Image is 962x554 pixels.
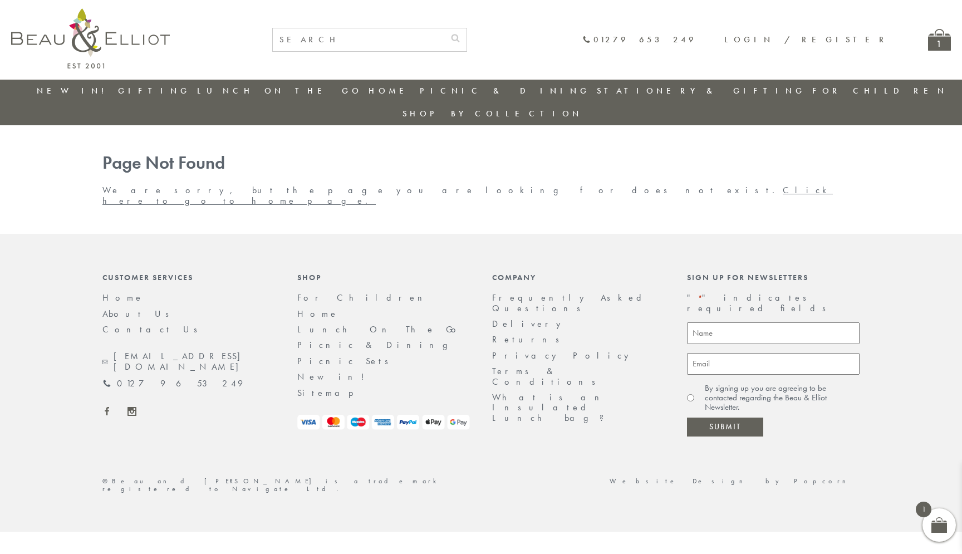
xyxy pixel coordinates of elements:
a: Contact Us [102,323,205,335]
a: Home [369,85,413,96]
p: " " indicates required fields [687,293,860,313]
div: Shop [297,273,470,282]
a: What is an Insulated Lunch bag? [492,391,613,424]
div: Customer Services [102,273,275,282]
a: Stationery & Gifting [597,85,806,96]
a: For Children [297,292,431,303]
input: Email [687,353,860,375]
span: 1 [916,502,931,517]
label: By signing up you are agreeing to be contacted regarding the Beau & Elliot Newsletter. [705,384,860,413]
a: Returns [492,334,567,345]
a: Delivery [492,318,567,330]
a: Sitemap [297,387,369,399]
img: logo [11,8,170,68]
a: Click here to go to home page. [102,184,833,206]
a: Shop by collection [403,108,582,119]
a: Home [102,292,144,303]
a: New in! [297,371,372,383]
a: For Children [812,85,948,96]
div: Company [492,273,665,282]
img: payment-logos.png [297,415,470,430]
a: Privacy Policy [492,350,635,361]
a: About Us [102,308,176,320]
div: We are sorry, but the page you are looking for does not exist. [91,153,871,206]
input: Name [687,322,860,344]
a: 01279 653 249 [582,35,696,45]
div: Sign up for newsletters [687,273,860,282]
a: Frequently Asked Questions [492,292,649,313]
a: Lunch On The Go [197,85,362,96]
a: Picnic & Dining [420,85,590,96]
a: 1 [928,29,951,51]
a: 01279 653 249 [102,379,243,389]
input: Submit [687,418,763,437]
a: [EMAIL_ADDRESS][DOMAIN_NAME] [102,351,275,372]
div: ©Beau and [PERSON_NAME] is a trademark registered to Navigate Ltd. [91,478,481,493]
a: Picnic & Dining [297,339,459,351]
input: SEARCH [273,28,444,51]
a: Home [297,308,338,320]
a: Terms & Conditions [492,365,603,387]
a: Gifting [118,85,190,96]
a: Lunch On The Go [297,323,463,335]
a: New in! [37,85,111,96]
a: Picnic Sets [297,355,396,367]
h1: Page Not Found [102,153,860,174]
a: Login / Register [724,34,889,45]
a: Website Design by Popcorn [610,477,860,486]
